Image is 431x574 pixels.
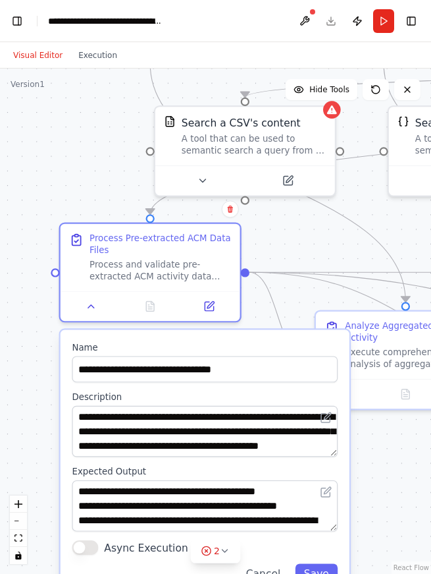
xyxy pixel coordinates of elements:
[10,513,27,530] button: zoom out
[249,265,307,367] g: Edge from a9a41d71-9905-4428-8bfa-612787277aea to 624a3a30-aba0-4c3d-811c-91458552bb17
[317,483,335,501] button: Open in editor
[104,540,188,555] label: Async Execution
[10,496,27,513] button: zoom in
[182,115,301,130] div: Search a CSV's content
[317,409,335,426] button: Open in editor
[190,539,241,563] button: 2
[89,233,231,256] div: Process Pre-extracted ACM Data Files
[286,79,357,100] button: Hide Tools
[11,79,45,90] div: Version 1
[393,564,429,571] a: React Flow attribution
[70,47,125,63] button: Execution
[119,298,181,316] button: No output available
[164,115,176,127] img: CSVSearchTool
[72,341,338,353] label: Name
[10,496,27,564] div: React Flow controls
[309,84,349,95] span: Hide Tools
[48,14,163,28] nav: breadcrumb
[8,12,26,30] button: Show left sidebar
[89,259,231,282] div: Process and validate pre-extracted ACM activity data files for provider {provider_code}. Work wit...
[5,47,70,63] button: Visual Editor
[182,133,326,156] div: A tool that can be used to semantic search a query from a CSV's content.
[184,298,234,316] button: Open in side panel
[72,466,338,478] label: Expected Output
[214,544,220,558] span: 2
[154,105,336,197] div: CSVSearchToolSearch a CSV's contentA tool that can be used to semantic search a query from a CSV'...
[397,115,409,127] img: JSONSearchTool
[72,391,338,403] label: Description
[222,200,239,217] button: Delete node
[59,222,241,322] div: Process Pre-extracted ACM Data FilesProcess and validate pre-extracted ACM activity data files fo...
[402,12,420,30] button: Show right sidebar
[143,63,413,302] g: Edge from 3434ebd8-557f-4ef7-9d97-5bb68b4bb292 to 624a3a30-aba0-4c3d-811c-91458552bb17
[10,547,27,564] button: toggle interactivity
[10,530,27,547] button: fit view
[247,172,329,190] button: Open in side panel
